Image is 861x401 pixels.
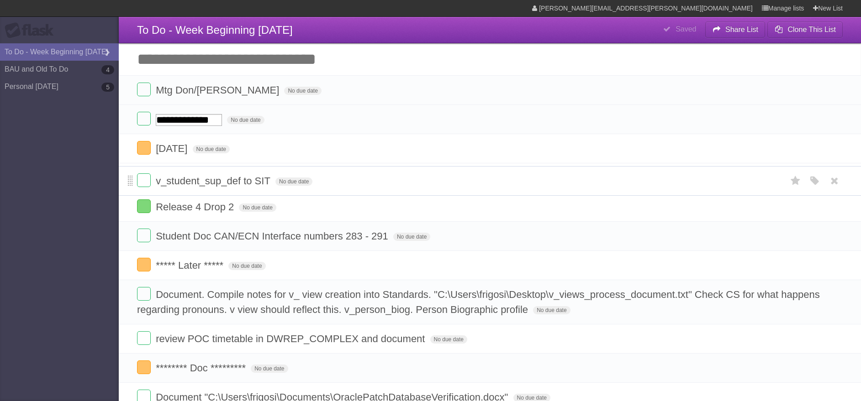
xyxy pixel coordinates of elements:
b: Clone This List [787,26,836,33]
span: No due date [239,203,276,212]
span: To Do - Week Beginning [DATE] [137,24,293,36]
span: No due date [228,262,265,270]
label: Done [137,229,151,242]
span: Release 4 Drop 2 [156,201,236,213]
span: No due date [227,116,264,124]
span: No due date [193,145,230,153]
span: No due date [251,365,288,373]
span: No due date [275,177,312,186]
span: No due date [393,233,430,241]
label: Done [137,331,151,345]
b: Share List [725,26,758,33]
span: [DATE] [156,143,190,154]
span: v_student_sup_def to SIT [156,175,273,187]
b: 5 [101,83,114,92]
label: Star task [787,173,804,188]
span: No due date [284,87,321,95]
b: Saved [676,25,696,33]
b: 4 [101,65,114,74]
label: Done [137,287,151,301]
button: Clone This List [767,21,843,38]
label: Done [137,360,151,374]
span: No due date [533,306,570,314]
span: Student Doc CAN/ECN Interface numbers 283 - 291 [156,230,391,242]
label: Done [137,199,151,213]
label: Done [137,141,151,155]
label: Done [137,173,151,187]
label: Done [137,83,151,96]
button: Share List [705,21,766,38]
span: No due date [430,335,467,344]
span: review POC timetable in DWREP_COMPLEX and document [156,333,427,344]
label: Done [137,112,151,125]
label: Done [137,258,151,271]
div: Flask [5,22,59,39]
span: Mtg Don/[PERSON_NAME] [156,84,281,96]
span: Document. Compile notes for v_ view creation into Standards. "C:\Users\frigosi\Desktop\v_views_pr... [137,289,820,315]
